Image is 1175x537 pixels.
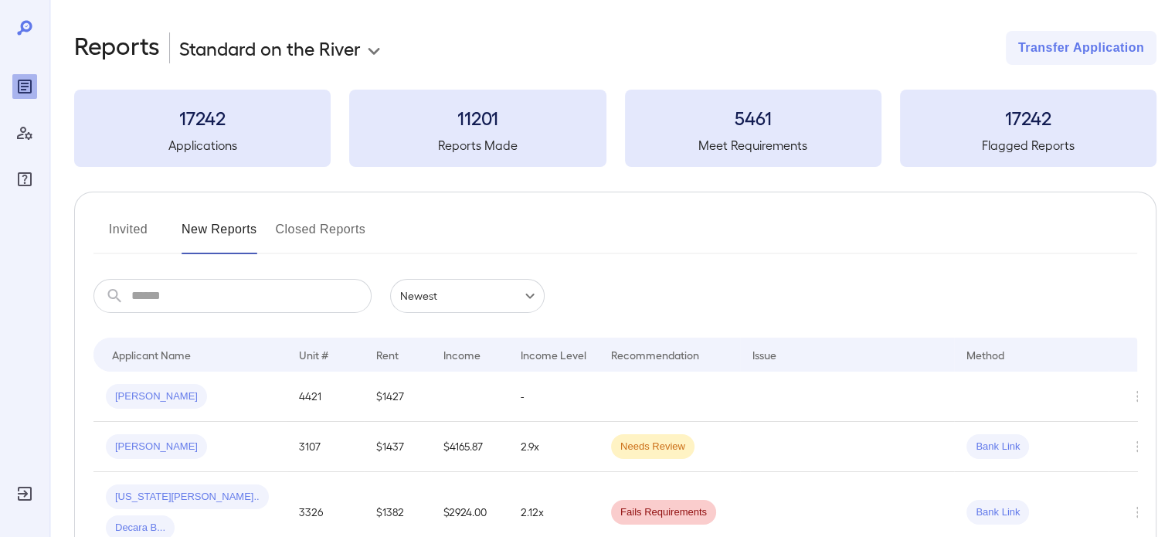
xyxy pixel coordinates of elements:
[900,105,1156,130] h3: 17242
[752,345,777,364] div: Issue
[12,167,37,192] div: FAQ
[106,490,269,505] span: [US_STATE][PERSON_NAME]..
[966,440,1029,454] span: Bank Link
[182,217,257,254] button: New Reports
[611,440,694,454] span: Needs Review
[74,31,160,65] h2: Reports
[74,136,331,155] h5: Applications
[1126,500,1150,525] button: Row Actions
[179,36,361,60] p: Standard on the River
[521,345,586,364] div: Income Level
[508,422,599,472] td: 2.9x
[74,90,1156,167] summary: 17242Applications11201Reports Made5461Meet Requirements17242Flagged Reports
[364,422,431,472] td: $1437
[93,217,163,254] button: Invited
[74,105,331,130] h3: 17242
[12,121,37,145] div: Manage Users
[349,136,606,155] h5: Reports Made
[611,505,716,520] span: Fails Requirements
[364,372,431,422] td: $1427
[287,372,364,422] td: 4421
[106,389,207,404] span: [PERSON_NAME]
[611,345,699,364] div: Recommendation
[625,136,881,155] h5: Meet Requirements
[349,105,606,130] h3: 11201
[443,345,481,364] div: Income
[1006,31,1156,65] button: Transfer Application
[900,136,1156,155] h5: Flagged Reports
[12,481,37,506] div: Log Out
[1126,434,1150,459] button: Row Actions
[112,345,191,364] div: Applicant Name
[106,521,175,535] span: Decara B...
[966,505,1029,520] span: Bank Link
[287,422,364,472] td: 3107
[966,345,1004,364] div: Method
[106,440,207,454] span: [PERSON_NAME]
[625,105,881,130] h3: 5461
[376,345,401,364] div: Rent
[12,74,37,99] div: Reports
[508,372,599,422] td: -
[299,345,328,364] div: Unit #
[1126,384,1150,409] button: Row Actions
[431,422,508,472] td: $4165.87
[276,217,366,254] button: Closed Reports
[390,279,545,313] div: Newest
